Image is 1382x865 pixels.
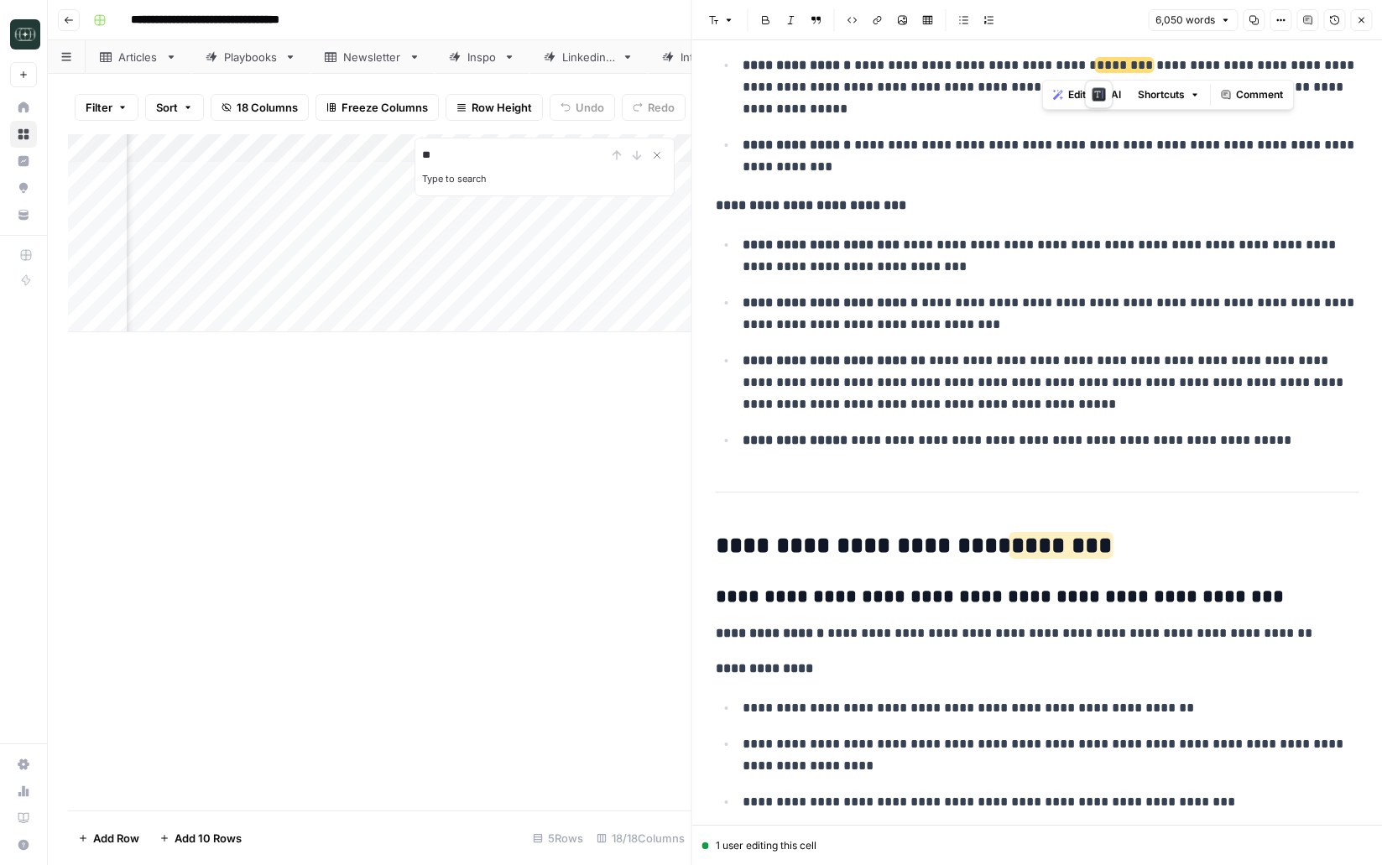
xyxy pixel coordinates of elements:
span: Shortcuts [1138,87,1185,102]
div: 1 user editing this cell [702,838,1373,853]
button: Undo [550,94,615,121]
div: 18/18 Columns [590,825,691,852]
div: Interview -> Briefs [681,49,777,65]
div: 5 Rows [526,825,590,852]
div: Linkedin 3 [562,49,615,65]
button: Redo [622,94,686,121]
span: Freeze Columns [342,99,428,116]
span: Sort [156,99,178,116]
div: Inspo [467,49,497,65]
button: 6,050 words [1148,9,1238,31]
div: Articles [118,49,159,65]
span: Undo [576,99,604,116]
a: Articles [86,40,191,74]
button: Add Row [68,825,149,852]
a: Settings [10,751,37,778]
button: Edit with AI [1046,84,1128,106]
label: Type to search [422,173,487,185]
a: Browse [10,121,37,148]
a: Home [10,94,37,121]
img: Catalyst Logo [10,19,40,50]
a: Insights [10,148,37,175]
button: Shortcuts [1131,84,1207,106]
span: Add 10 Rows [175,830,242,847]
button: Close Search [647,145,667,165]
a: Usage [10,778,37,805]
span: Row Height [472,99,532,116]
span: Comment [1236,87,1283,102]
span: Filter [86,99,112,116]
button: Help + Support [10,831,37,858]
a: Your Data [10,201,37,228]
button: Add 10 Rows [149,825,252,852]
span: 18 Columns [237,99,298,116]
a: Learning Hub [10,805,37,831]
a: Interview -> Briefs [648,40,810,74]
a: Newsletter [310,40,435,74]
a: Opportunities [10,175,37,201]
button: Comment [1214,84,1290,106]
span: Add Row [93,830,139,847]
button: Sort [145,94,204,121]
a: Playbooks [191,40,310,74]
button: Row Height [446,94,543,121]
a: Inspo [435,40,529,74]
button: 18 Columns [211,94,309,121]
button: Workspace: Catalyst [10,13,37,55]
button: Freeze Columns [316,94,439,121]
div: Newsletter [343,49,402,65]
span: 6,050 words [1155,13,1215,28]
a: Linkedin 3 [529,40,648,74]
span: Edit with AI [1068,87,1121,102]
div: Playbooks [224,49,278,65]
button: Filter [75,94,138,121]
span: Redo [648,99,675,116]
